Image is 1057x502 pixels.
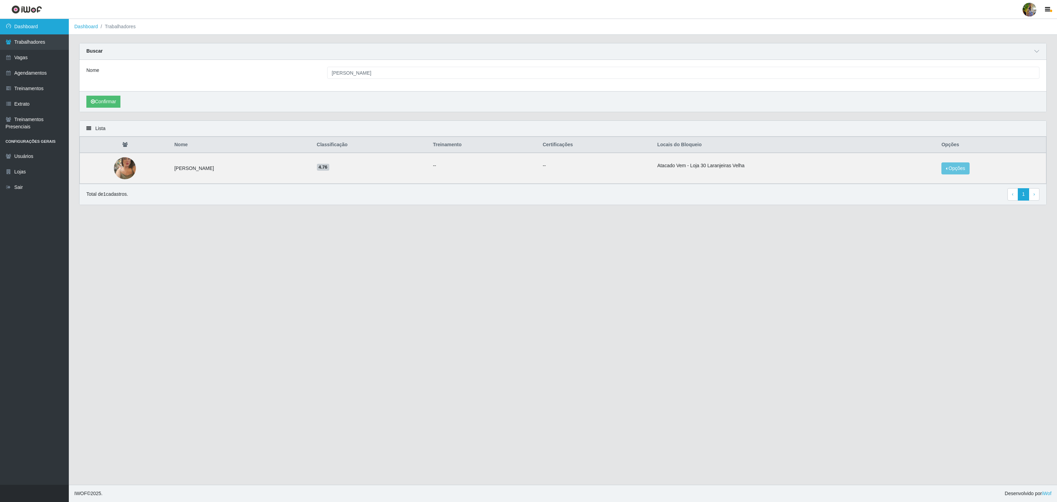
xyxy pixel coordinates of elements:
[1007,188,1018,201] a: Previous
[86,48,103,54] strong: Buscar
[327,67,1039,79] input: Digite o Nome...
[11,5,42,14] img: CoreUI Logo
[1018,188,1029,201] a: 1
[170,137,313,153] th: Nome
[74,24,98,29] a: Dashboard
[114,149,136,188] img: 1752848307158.jpeg
[657,162,933,169] li: Atacado Vem - Loja 30 Laranjeiras Velha
[86,67,99,74] label: Nome
[98,23,136,30] li: Trabalhadores
[937,137,1046,153] th: Opções
[317,164,329,171] span: 4.76
[86,191,128,198] p: Total de 1 cadastros.
[79,121,1046,137] div: Lista
[941,162,970,174] button: Opções
[653,137,937,153] th: Locais do Bloqueio
[74,491,87,496] span: IWOF
[1033,191,1035,197] span: ›
[1029,188,1039,201] a: Next
[433,162,534,169] ul: --
[538,137,653,153] th: Certificações
[1042,491,1051,496] a: iWof
[74,490,103,497] span: © 2025 .
[1005,490,1051,497] span: Desenvolvido por
[1007,188,1039,201] nav: pagination
[313,137,429,153] th: Classificação
[543,162,649,169] p: --
[69,19,1057,35] nav: breadcrumb
[86,96,120,108] button: Confirmar
[429,137,538,153] th: Treinamento
[1012,191,1014,197] span: ‹
[170,153,313,184] td: [PERSON_NAME]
